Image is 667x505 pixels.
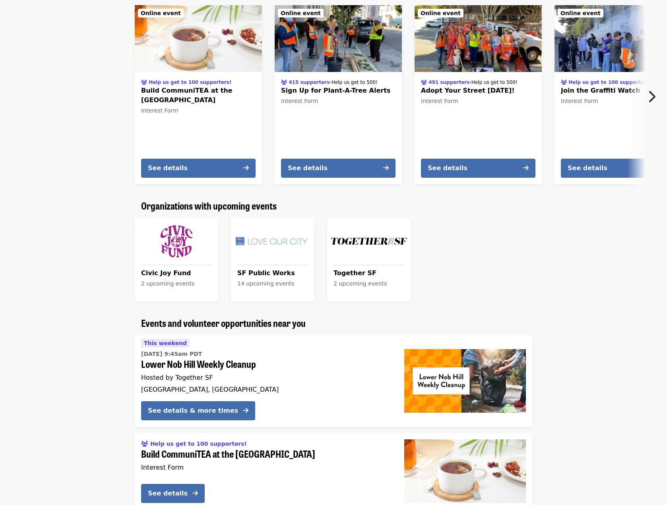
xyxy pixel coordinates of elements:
[330,221,407,262] img: Together SF
[149,80,231,85] span: Help us get to 100 supporters!
[281,86,396,95] span: Sign Up for Plant-A-Tree Alerts
[150,441,247,447] span: Help us get to 100 supporters!
[421,77,518,86] div: ·
[561,98,598,104] span: Interest Form
[234,221,311,262] img: SF Public Works
[141,80,147,85] i: users icon
[148,489,188,498] div: See details
[429,80,469,85] span: 491 supporters
[141,10,181,16] span: Online event
[415,5,542,184] a: See details for "Adopt Your Street Today!"
[415,5,542,72] img: Adopt Your Street Today! organized by SF Public Works
[231,218,314,301] a: See upcoming events for SF Public Works
[288,163,328,173] div: See details
[421,80,427,85] i: users icon
[568,80,651,85] span: Help us get to 100 supporters!
[144,340,187,346] span: This weekend
[141,464,184,471] span: Interest Form
[141,86,256,105] span: Build CommuniTEA at the [GEOGRAPHIC_DATA]
[281,159,396,178] button: See details
[148,406,238,416] div: See details & more times
[404,439,526,503] img: Build CommuniTEA at the Street Tree Nursery organized by SF Public Works
[141,374,213,381] span: Hosted by Together SF
[281,98,318,104] span: Interest Form
[135,335,532,427] a: See details for "Lower Nob Hill Weekly Cleanup"
[421,86,535,95] span: Adopt Your Street [DATE]!
[138,221,215,262] img: Civic Joy Fund
[332,80,378,85] span: Help us get to 500!
[141,350,202,358] time: [DATE] 9:45am PDT
[421,159,535,178] button: See details
[421,10,461,16] span: Online event
[404,349,526,413] img: Lower Nob Hill Weekly Cleanup organized by Together SF
[141,401,255,420] button: See details & more times
[141,268,212,278] span: Civic Joy Fund
[141,107,178,114] span: Interest Form
[648,89,655,104] i: chevron-right icon
[281,77,378,86] div: ·
[333,280,404,288] div: 2 upcoming events
[148,163,188,173] div: See details
[641,85,667,108] button: Next item
[568,163,607,173] div: See details
[428,163,467,173] div: See details
[523,164,529,172] i: arrow-right icon
[275,5,402,72] img: Sign Up for Plant-A-Tree Alerts organized by SF Public Works
[289,80,330,85] span: 415 supporters
[135,218,218,301] a: See upcoming events for Civic Joy Fund
[281,80,287,85] i: users icon
[141,159,256,178] button: See details
[192,489,198,497] i: arrow-right icon
[141,484,205,503] button: See details
[327,218,411,301] a: See upcoming events for Together SF
[237,280,308,288] div: 14 upcoming events
[383,164,389,172] i: arrow-right icon
[275,5,402,184] a: See details for "Sign Up for Plant-A-Tree Alerts"
[243,407,248,414] i: arrow-right icon
[141,280,212,288] div: 2 upcoming events
[141,198,277,212] span: Organizations with upcoming events
[471,80,518,85] span: Help us get to 500!
[243,164,249,172] i: arrow-right icon
[560,10,601,16] span: Online event
[135,200,532,212] div: Organizations with upcoming events
[333,268,404,278] span: Together SF
[141,441,148,447] i: users icon
[141,448,392,460] span: Build CommuniTEA at the [GEOGRAPHIC_DATA]
[237,268,308,278] span: SF Public Works
[141,386,392,393] div: [GEOGRAPHIC_DATA], [GEOGRAPHIC_DATA]
[135,5,262,72] img: Build CommuniTEA at the Street Tree Nursery organized by SF Public Works
[281,10,321,16] span: Online event
[561,80,567,85] i: users icon
[141,358,392,370] span: Lower Nob Hill Weekly Cleanup
[421,98,458,104] span: Interest Form
[141,316,306,330] span: Events and volunteer opportunities near you
[135,5,262,184] a: See details for "Build CommuniTEA at the Street Tree Nursery"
